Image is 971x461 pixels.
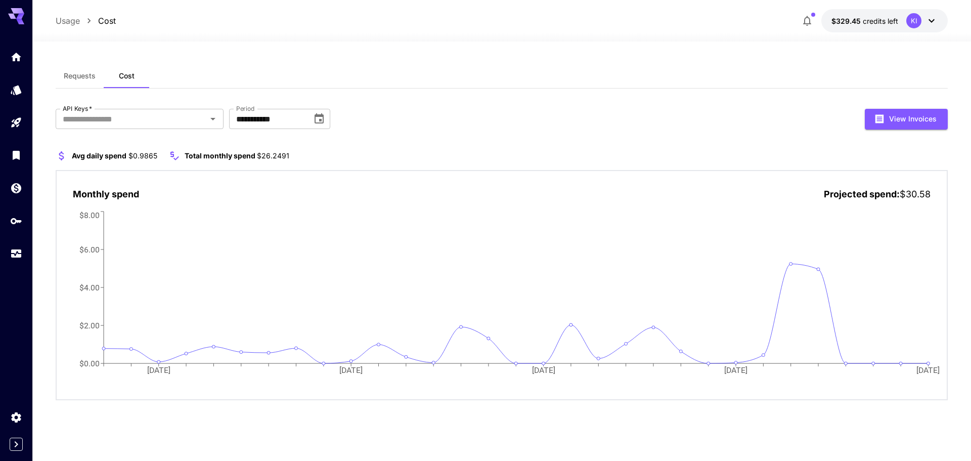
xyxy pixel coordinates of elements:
label: API Keys [63,104,92,113]
a: View Invoices [865,113,948,123]
span: credits left [863,17,898,25]
span: $26.2491 [257,151,289,160]
a: Usage [56,15,80,27]
button: Expand sidebar [10,438,23,451]
tspan: [DATE] [533,365,556,375]
a: Cost [98,15,116,27]
div: Usage [10,247,22,260]
div: Models [10,83,22,96]
tspan: [DATE] [340,365,363,375]
button: View Invoices [865,109,948,130]
tspan: [DATE] [725,365,748,375]
span: Projected spend: [824,189,900,199]
div: Library [10,149,22,161]
div: API Keys [10,215,22,227]
tspan: [DATE] [147,365,170,375]
p: Monthly spend [73,187,139,201]
tspan: $2.00 [80,321,100,330]
button: $329.45137KI [821,9,948,32]
div: Playground [10,116,22,129]
tspan: $8.00 [80,210,100,220]
div: Settings [10,411,22,424]
nav: breadcrumb [56,15,116,27]
span: Total monthly spend [185,151,255,160]
tspan: $4.00 [80,282,100,292]
span: Requests [64,71,96,80]
span: $0.9865 [128,151,157,160]
div: KI [906,13,921,28]
tspan: [DATE] [918,365,941,375]
span: $30.58 [900,189,931,199]
div: Wallet [10,182,22,194]
div: Home [10,51,22,63]
span: Cost [119,71,135,80]
button: Choose date, selected date is Aug 1, 2025 [309,109,329,129]
span: $329.45 [831,17,863,25]
span: Avg daily spend [72,151,126,160]
tspan: $6.00 [80,244,100,254]
button: Open [206,112,220,126]
div: $329.45137 [831,16,898,26]
tspan: $0.00 [80,359,100,368]
label: Period [236,104,255,113]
